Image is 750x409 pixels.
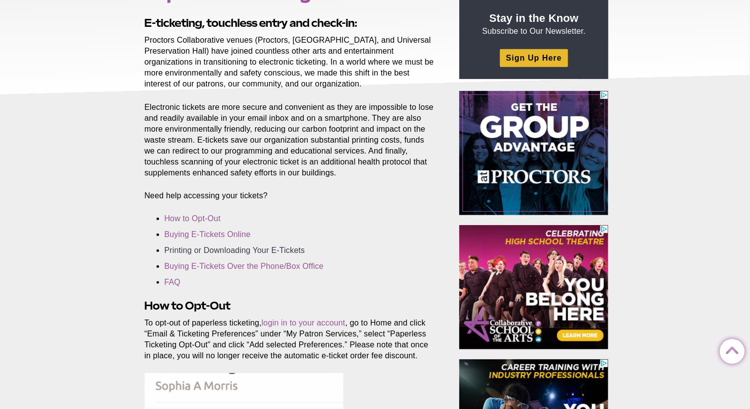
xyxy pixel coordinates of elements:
a: Sign Up Here [500,49,568,67]
a: Back to Top [720,339,740,359]
p: Subscribe to Our Newsletter. [471,11,596,37]
iframe: Advertisement [459,91,608,215]
a: FAQ [165,278,181,286]
strong: Stay in the Know [490,12,579,24]
iframe: Advertisement [459,225,608,349]
p: Electronic tickets are more secure and convenient as they are impossible to lose and readily avai... [145,102,437,179]
p: To opt-out of paperless ticketing, , go to Home and click “Email & Ticketing Preferences” under “... [145,318,437,361]
p: Need help accessing your tickets? [145,190,437,201]
a: Printing or Downloading Your E-Tickets [165,246,305,254]
strong: E-ticketing, touchless entry and check-in: [145,16,357,29]
a: How to Opt-Out [165,214,221,223]
a: Buying E-Tickets Over the Phone/Box Office [165,262,324,270]
a: Buying E-Tickets Online [165,230,251,239]
a: login in to your account [261,319,345,327]
strong: How to Opt-Out [145,299,231,312]
p: Proctors Collaborative venues (Proctors, [GEOGRAPHIC_DATA], and Universal Preservation Hall) have... [145,35,437,89]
